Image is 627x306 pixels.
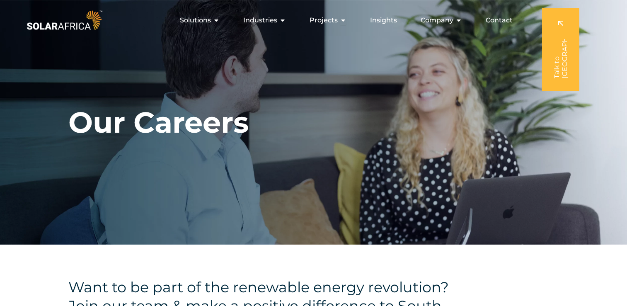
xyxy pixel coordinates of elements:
[370,15,397,25] a: Insights
[104,12,519,29] nav: Menu
[243,15,277,25] span: Industries
[486,15,513,25] a: Contact
[310,15,338,25] span: Projects
[68,105,249,140] h1: Our Careers
[180,15,211,25] span: Solutions
[421,15,453,25] span: Company
[104,12,519,29] div: Menu Toggle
